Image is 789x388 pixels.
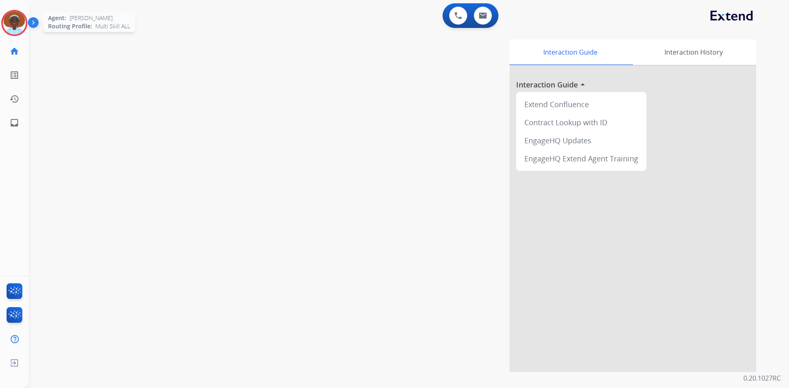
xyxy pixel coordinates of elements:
[9,46,19,56] mat-icon: home
[69,14,113,22] span: [PERSON_NAME]
[743,373,781,383] p: 0.20.1027RC
[519,131,643,149] div: EngageHQ Updates
[48,14,66,22] span: Agent:
[510,39,631,65] div: Interaction Guide
[519,95,643,113] div: Extend Confluence
[519,149,643,168] div: EngageHQ Extend Agent Training
[9,118,19,128] mat-icon: inbox
[631,39,756,65] div: Interaction History
[9,94,19,104] mat-icon: history
[3,11,26,34] img: avatar
[95,22,130,30] span: Multi Skill ALL
[9,70,19,80] mat-icon: list_alt
[519,113,643,131] div: Contract Lookup with ID
[48,22,92,30] span: Routing Profile:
